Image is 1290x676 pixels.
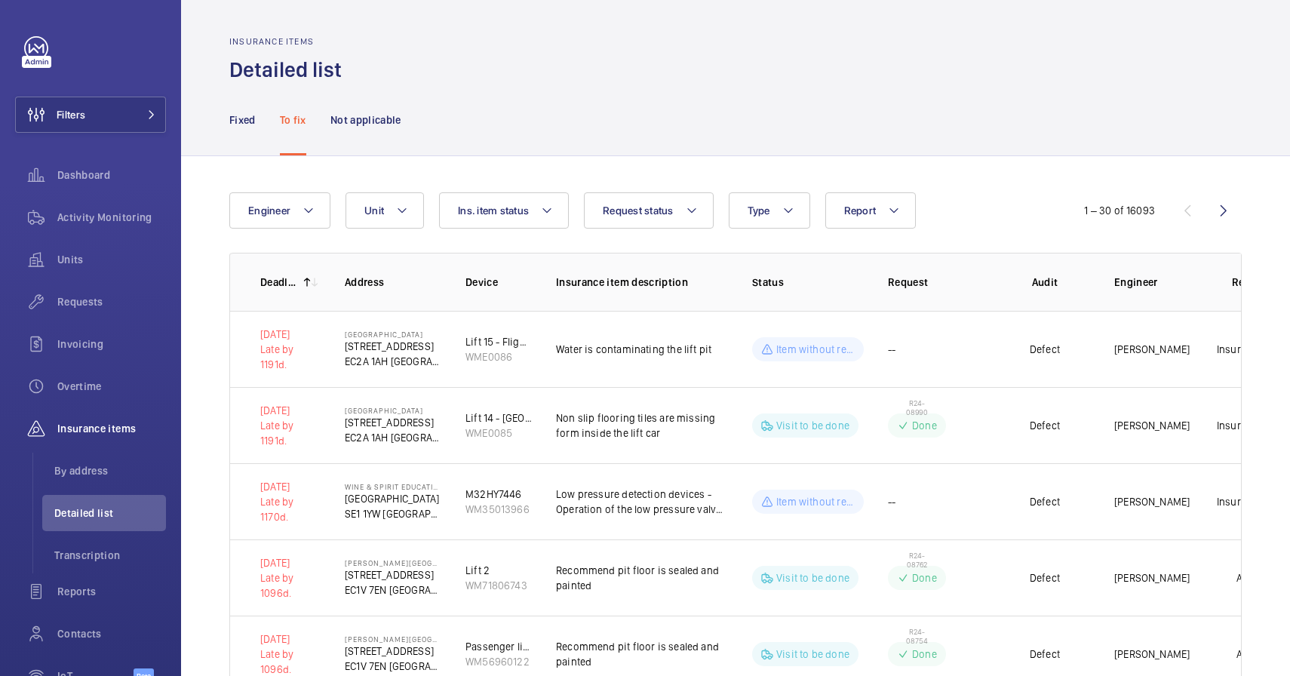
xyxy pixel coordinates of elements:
p: Engineer [1114,275,1203,290]
span: Activity Monitoring [57,210,166,225]
div: Lift 14 - [GEOGRAPHIC_DATA] [465,410,532,426]
p: [DATE] [260,479,321,494]
span: Reports [57,584,166,599]
p: EC1V 7EN [GEOGRAPHIC_DATA] [345,659,441,674]
p: [GEOGRAPHIC_DATA] [345,406,441,415]
div: Late by 1170d. [260,494,321,524]
p: [PERSON_NAME][GEOGRAPHIC_DATA] [345,635,441,644]
span: Detailed list [54,505,166,521]
p: Defect [1030,342,1060,357]
p: Defect [1030,570,1060,585]
p: [GEOGRAPHIC_DATA] [345,491,441,506]
p: SE1 1YW [GEOGRAPHIC_DATA] [345,506,441,521]
p: Non slip flooring tiles are missing form inside the lift car [556,410,728,441]
p: EC2A 1AH [GEOGRAPHIC_DATA] [345,430,441,445]
p: Address [345,275,441,290]
span: Overtime [57,379,166,394]
p: Insurance Co. [1217,418,1280,433]
p: [DATE] [260,555,321,570]
span: Type [748,204,770,217]
p: Audit [1236,647,1261,662]
p: Request [888,275,1000,290]
button: Unit [346,192,424,229]
div: WM35013966 [465,502,530,517]
span: Contacts [57,626,166,641]
div: Passenger lift 3 [465,639,532,654]
p: Defect [1030,494,1060,509]
span: Unit [364,204,384,217]
div: WM56960122 [465,654,532,669]
div: Lift 15 - Flight Club [465,334,532,349]
p: [PERSON_NAME] [1114,494,1190,509]
button: Engineer [229,192,330,229]
span: R24-08762 [902,551,931,569]
div: Lift 2 [465,563,527,578]
button: Ins. item status [439,192,569,229]
p: Not applicable [330,112,401,128]
h2: Insurance items [229,36,351,47]
span: Request status [603,204,674,217]
div: Late by 1096d. [260,570,321,601]
span: Invoicing [57,336,166,352]
p: Visit to be done [776,570,849,585]
p: [GEOGRAPHIC_DATA] [345,330,441,339]
span: By address [54,463,166,478]
p: Done [912,647,937,662]
p: Insurance Co. [1217,342,1280,357]
span: Report [844,204,877,217]
button: Request status [584,192,714,229]
span: -- [888,494,895,509]
p: Audit [1236,570,1261,585]
p: Fixed [229,112,256,128]
p: Item without request [776,494,855,509]
p: Low pressure detection devices - Operation of the low pressure valve (4;14) due toinconclusive ev... [556,487,728,517]
p: Recommend pit floor is sealed and painted [556,563,728,593]
button: Type [729,192,810,229]
p: Device [465,275,532,290]
p: [DATE] [260,631,321,647]
p: Done [912,570,937,585]
div: WME0085 [465,426,532,441]
p: Audit [1010,275,1080,290]
p: [PERSON_NAME] [1114,647,1190,662]
span: Requests [57,294,166,309]
p: Report [1214,275,1283,290]
p: [PERSON_NAME][GEOGRAPHIC_DATA] [345,558,441,567]
span: Ins. item status [458,204,529,217]
span: Insurance items [57,421,166,436]
div: WME0086 [465,349,532,364]
p: Item without request [776,342,855,357]
p: Defect [1030,647,1060,662]
p: Visit to be done [776,418,849,433]
p: [STREET_ADDRESS] [345,644,441,659]
h1: Detailed list [229,56,351,84]
p: Recommend pit floor is sealed and painted [556,639,728,669]
p: Done [912,418,937,433]
span: R24-08990 [902,398,931,416]
button: Report [825,192,917,229]
div: WM71806743 [465,578,527,593]
p: [PERSON_NAME] [1114,418,1190,433]
div: 1 – 30 of 16093 [1084,203,1155,218]
p: Wine & Spirit Education Trust [345,482,441,491]
p: [STREET_ADDRESS] [345,567,441,582]
div: Late by 1191d. [260,342,321,372]
p: Defect [1030,418,1060,433]
p: Water is contaminating the lift pit [556,342,728,357]
button: Filters [15,97,166,133]
p: [PERSON_NAME] [1114,570,1190,585]
span: Dashboard [57,167,166,183]
p: Deadline [260,275,298,290]
span: Engineer [248,204,290,217]
p: [DATE] [260,403,321,418]
span: -- [888,342,895,357]
div: Late by 1191d. [260,418,321,448]
p: EC1V 7EN [GEOGRAPHIC_DATA] [345,582,441,598]
p: EC2A 1AH [GEOGRAPHIC_DATA] [345,354,441,369]
p: To fix [280,112,306,128]
p: [PERSON_NAME] [1114,342,1190,357]
p: [DATE] [260,327,321,342]
p: Visit to be done [776,647,849,662]
p: [STREET_ADDRESS] [345,339,441,354]
p: Insurance item description [556,275,728,290]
